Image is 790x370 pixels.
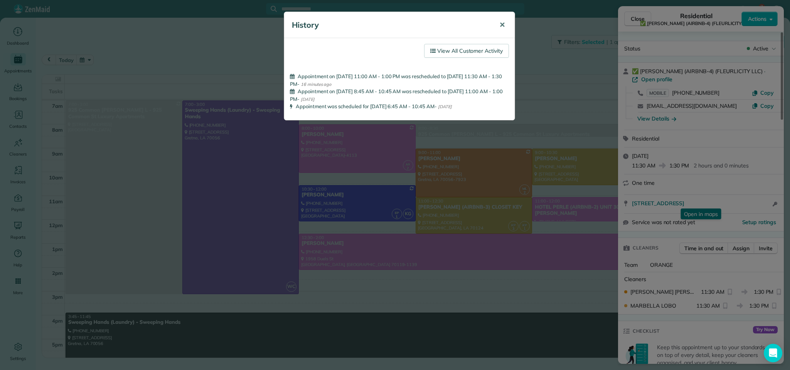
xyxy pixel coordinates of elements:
[301,97,315,102] small: [DATE]
[290,73,502,87] span: Appointment on [DATE] 11:00 AM - 1:00 PM was rescheduled to [DATE] 11:30 AM - 1:30 PM
[764,344,782,362] div: Open Intercom Messenger
[290,88,503,102] span: Appointment on [DATE] 8:45 AM - 10:45 AM was rescheduled to [DATE] 11:00 AM - 1:00 PM
[290,88,509,103] li: -
[424,44,509,58] a: View All Customer Activity
[499,20,505,29] span: ✕
[301,82,331,87] small: 16 minutes ago
[438,104,452,109] small: [DATE]
[292,20,488,30] h5: History
[290,103,509,110] li: -
[290,73,509,88] li: -
[296,103,435,109] span: Appointment was scheduled for [DATE] 6:45 AM - 10:45 AM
